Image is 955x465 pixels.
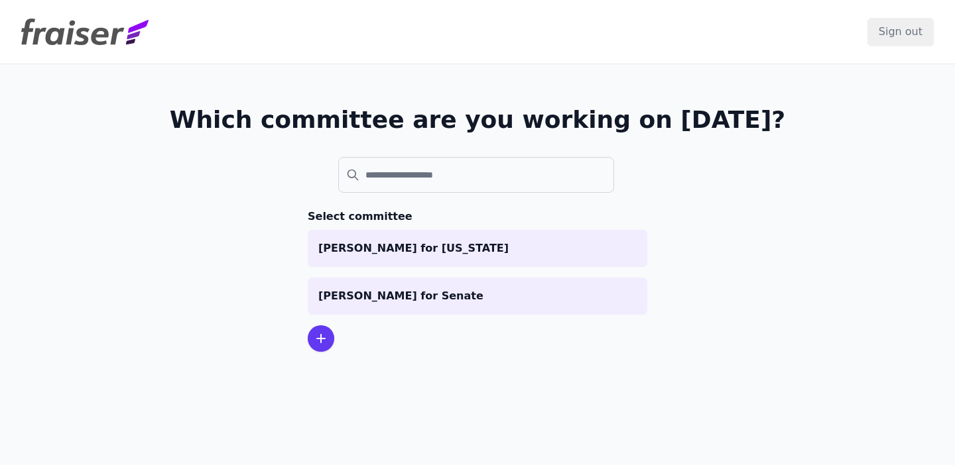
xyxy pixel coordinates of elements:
[21,19,149,45] img: Fraiser Logo
[308,230,647,267] a: [PERSON_NAME] for [US_STATE]
[308,278,647,315] a: [PERSON_NAME] for Senate
[318,240,637,256] p: [PERSON_NAME] for [US_STATE]
[867,18,934,46] input: Sign out
[318,288,637,304] p: [PERSON_NAME] for Senate
[308,209,647,225] h3: Select committee
[170,107,786,133] h1: Which committee are you working on [DATE]?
